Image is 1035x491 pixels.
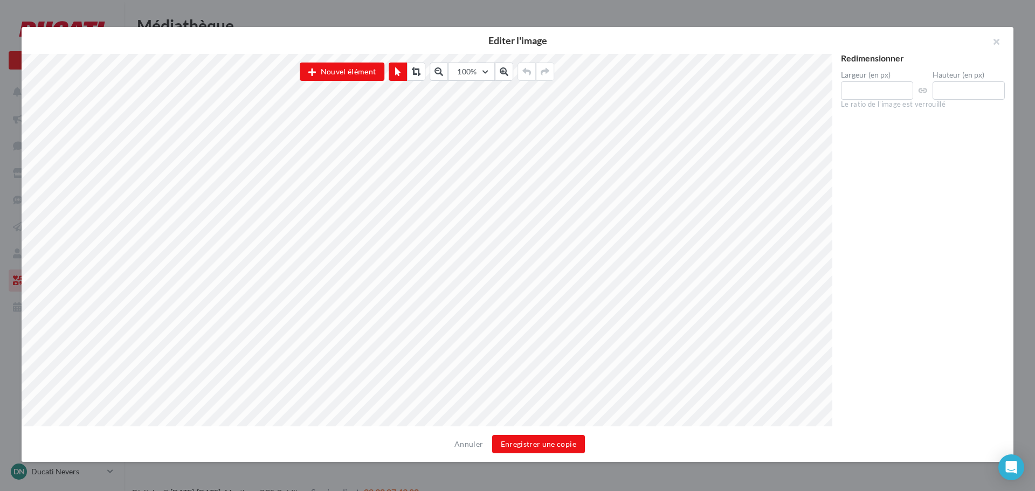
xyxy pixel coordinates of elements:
[998,454,1024,480] div: Open Intercom Messenger
[39,36,996,45] h2: Editer l'image
[300,63,384,81] button: Nouvel élément
[448,63,494,81] button: 100%
[841,100,1005,109] div: Le ratio de l'image est verrouillé
[841,71,913,79] label: Largeur (en px)
[933,71,1005,79] label: Hauteur (en px)
[492,435,585,453] button: Enregistrer une copie
[450,438,487,451] button: Annuler
[841,54,1005,63] div: Redimensionner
